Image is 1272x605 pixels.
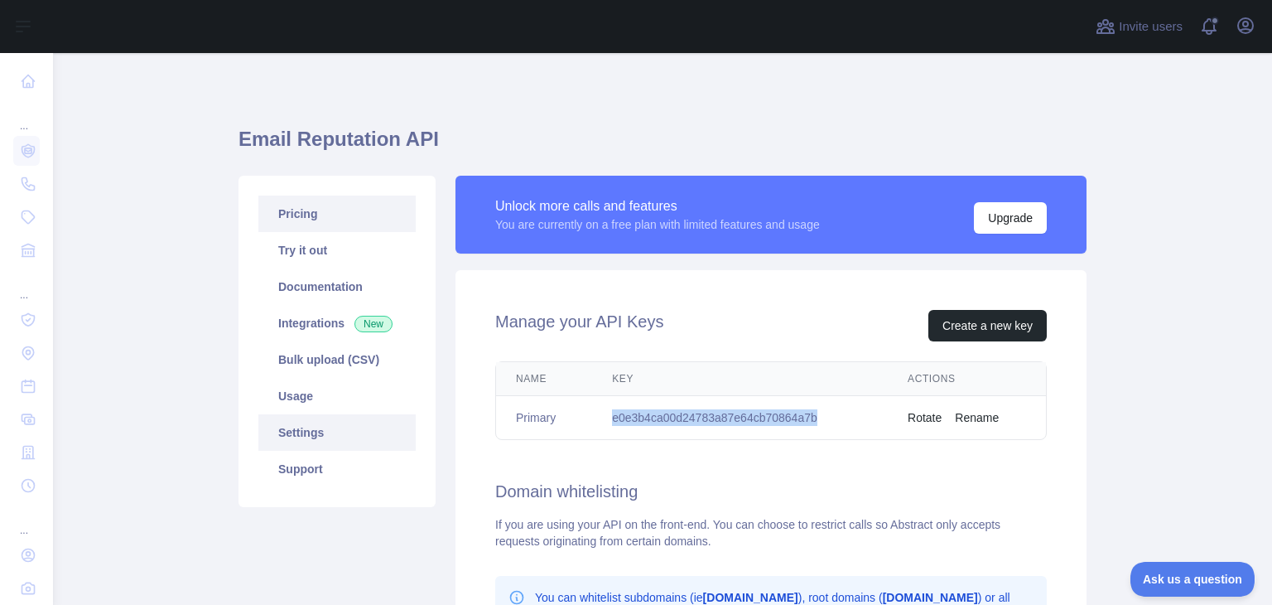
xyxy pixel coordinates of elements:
th: Actions [888,362,1046,396]
button: Upgrade [974,202,1047,234]
div: ... [13,504,40,537]
div: Unlock more calls and features [495,196,820,216]
iframe: Toggle Customer Support [1130,562,1255,597]
div: You are currently on a free plan with limited features and usage [495,216,820,233]
a: Bulk upload (CSV) [258,341,416,378]
b: [DOMAIN_NAME] [883,591,978,604]
a: Documentation [258,269,416,305]
a: Usage [258,378,416,414]
div: ... [13,269,40,302]
a: Try it out [258,232,416,269]
button: Create a new key [928,310,1047,341]
div: If you are using your API on the front-end. You can choose to restrict calls so Abstract only acc... [495,516,1047,549]
th: Name [496,362,592,396]
b: [DOMAIN_NAME] [703,591,798,604]
button: Rename [955,409,999,426]
a: Support [258,451,416,487]
td: Primary [496,396,592,440]
th: Key [592,362,888,396]
a: Settings [258,414,416,451]
button: Invite users [1092,13,1186,40]
a: Pricing [258,196,416,232]
h2: Manage your API Keys [495,310,663,341]
span: New [354,316,393,332]
a: Integrations New [258,305,416,341]
td: e0e3b4ca00d24783a87e64cb70864a7b [592,396,888,440]
button: Rotate [908,409,942,426]
span: Invite users [1119,17,1183,36]
h2: Domain whitelisting [495,480,1047,503]
div: ... [13,99,40,133]
h1: Email Reputation API [238,126,1086,166]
